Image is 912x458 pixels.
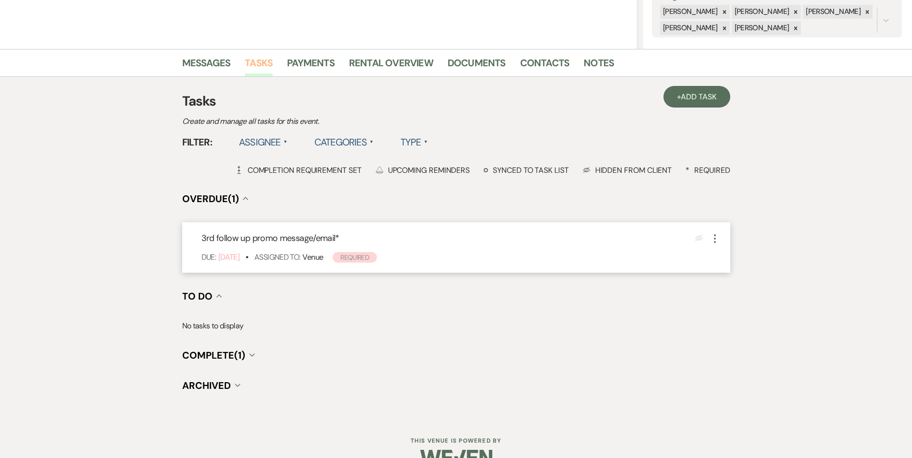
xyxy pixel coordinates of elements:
span: Archived [182,379,231,392]
span: Overdue (1) [182,193,239,205]
span: Add Task [681,92,716,102]
span: ▲ [424,138,428,146]
p: No tasks to display [182,320,730,332]
b: • [246,252,248,262]
a: Contacts [520,55,570,76]
span: [DATE] [218,252,239,262]
a: Rental Overview [349,55,433,76]
span: Due: [201,252,216,262]
span: ▲ [370,138,374,146]
span: Complete (1) [182,349,245,362]
a: Documents [448,55,506,76]
div: Synced to task list [484,165,568,175]
label: Categories [314,133,374,151]
a: Payments [287,55,335,76]
p: Create and manage all tasks for this event. [182,115,519,128]
div: Hidden from Client [583,165,672,175]
button: Archived [182,381,240,390]
button: To Do [182,291,222,301]
a: Messages [182,55,231,76]
label: Assignee [239,133,287,151]
span: Filter: [182,135,212,149]
button: Complete(1) [182,350,255,360]
div: [PERSON_NAME] [660,5,719,19]
div: [PERSON_NAME] [732,5,791,19]
span: ▲ [284,138,287,146]
label: Type [400,133,428,151]
div: [PERSON_NAME] [803,5,862,19]
a: Notes [584,55,614,76]
div: [PERSON_NAME] [732,21,791,35]
span: Assigned To: [254,252,300,262]
h3: Tasks [182,91,730,111]
button: Overdue(1) [182,194,249,204]
div: Required [686,165,730,175]
span: To Do [182,290,212,302]
div: Completion Requirement Set [235,165,362,175]
div: [PERSON_NAME] [660,21,719,35]
span: 3rd follow up promo message/email * [201,232,339,244]
span: Venue [302,252,323,262]
a: Tasks [245,55,273,76]
div: Upcoming Reminders [375,165,470,175]
span: Required [333,252,377,263]
a: +Add Task [663,86,730,108]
